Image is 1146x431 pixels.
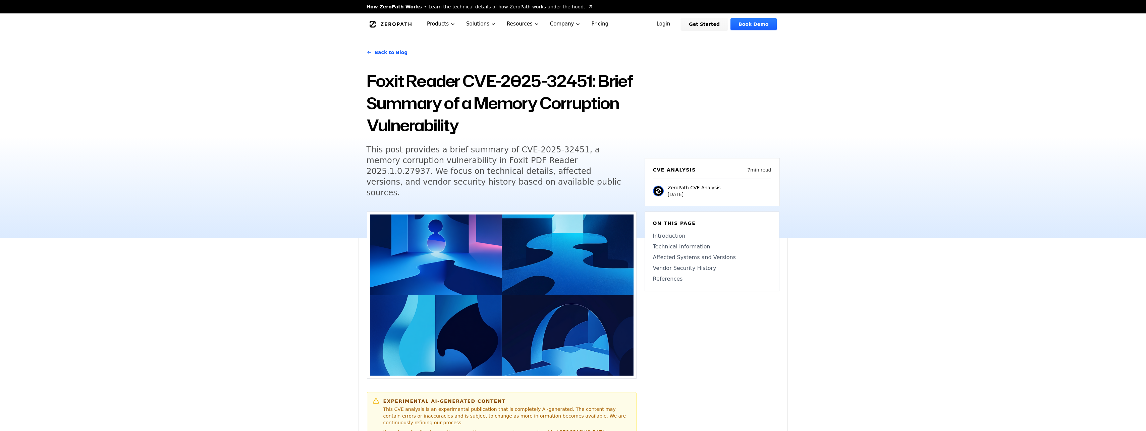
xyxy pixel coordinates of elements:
h5: This post provides a brief summary of CVE-2025-32451, a memory corruption vulnerability in Foxit ... [367,144,624,198]
a: Technical Information [653,243,771,251]
h6: On this page [653,220,771,227]
a: Login [649,18,678,30]
h6: CVE Analysis [653,166,696,173]
img: ZeroPath CVE Analysis [653,186,664,196]
p: This CVE analysis is an experimental publication that is completely AI-generated. The content may... [383,406,631,426]
a: References [653,275,771,283]
a: Introduction [653,232,771,240]
a: Back to Blog [367,43,408,62]
p: 7 min read [747,166,771,173]
span: How ZeroPath Works [367,3,422,10]
a: Book Demo [730,18,776,30]
h6: Experimental AI-Generated Content [383,398,631,404]
span: Learn the technical details of how ZeroPath works under the hood. [429,3,585,10]
p: [DATE] [668,191,721,198]
a: How ZeroPath WorksLearn the technical details of how ZeroPath works under the hood. [367,3,593,10]
a: Affected Systems and Versions [653,253,771,261]
button: Resources [501,13,545,35]
button: Solutions [461,13,501,35]
a: Get Started [681,18,728,30]
a: Vendor Security History [653,264,771,272]
p: ZeroPath CVE Analysis [668,184,721,191]
button: Products [422,13,461,35]
a: Pricing [586,13,614,35]
h1: Foxit Reader CVE-2025-32451: Brief Summary of a Memory Corruption Vulnerability [367,70,637,136]
button: Company [545,13,586,35]
img: Foxit Reader CVE-2025-32451: Brief Summary of a Memory Corruption Vulnerability [370,214,634,376]
nav: Global [359,13,788,35]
